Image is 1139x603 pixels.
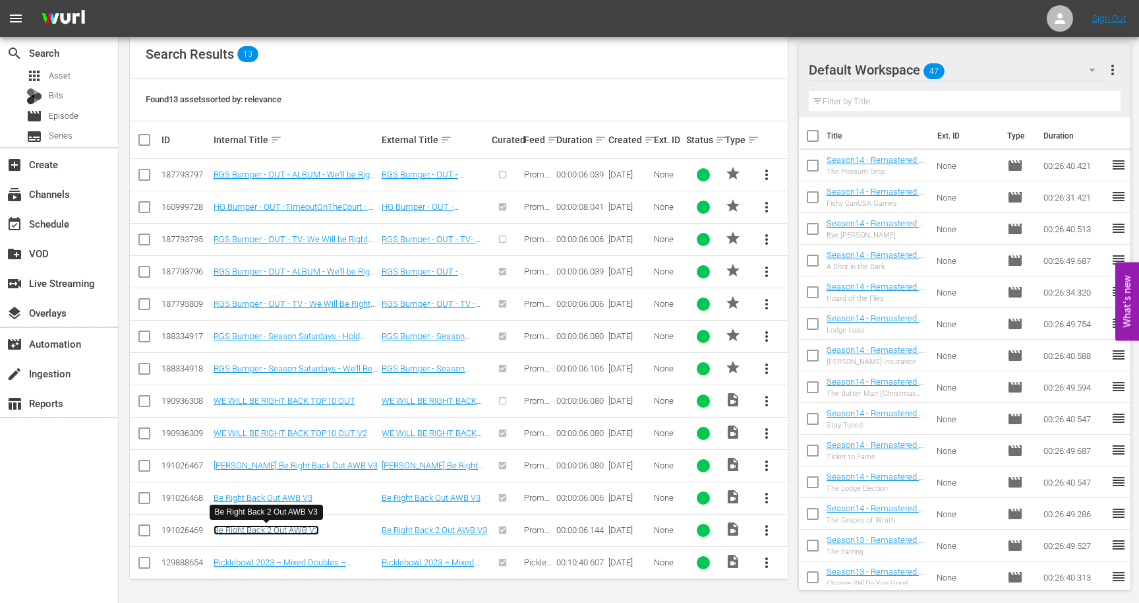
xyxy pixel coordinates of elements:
[7,396,22,412] span: Reports
[751,191,782,223] button: more_vert
[827,282,924,311] a: Season14 - Remastered - TRGS - S14E14 - Hoard of the Flies
[49,89,63,102] span: Bits
[161,170,210,179] div: 187793797
[214,493,312,503] a: Be Right Back Out AWB V3
[751,159,782,191] button: more_vert
[931,308,1001,340] td: None
[524,267,550,286] span: Promos
[654,428,682,438] div: None
[382,132,488,148] div: External Title
[1007,158,1023,174] span: Episode
[827,326,927,334] div: Lodge Luau
[654,234,682,244] div: None
[654,135,682,145] div: Ext. ID
[49,110,78,123] span: Episode
[608,170,650,179] div: [DATE]
[827,187,924,216] a: Season14 - Remastered - TRGS - S14E17 - Fishy CanUSA Games
[1038,466,1111,498] td: 00:26:40.547
[382,493,481,503] a: Be Right Back Out AWB V3
[608,525,650,535] div: [DATE]
[827,503,924,533] a: Season14 - Remastered - TRGS - S14E07 - The Grapes of Wrath
[686,132,721,148] div: Status
[237,46,258,62] span: 13
[1111,220,1126,236] span: reorder
[1038,403,1111,435] td: 00:26:40.547
[608,364,650,373] div: [DATE]
[32,3,95,34] img: ans4CAIJ8jUAAAAAAAAAAAAAAAAAAAAAAAAgQb4GAAAAAAAAAAAAAAAAAAAAAAAAJMjXAAAAAAAAAAAAAAAAAAAAAAAAgAT5G...
[382,428,482,448] a: WE WILL BE RIGHT BACK TOP10 OUT V2
[827,421,927,429] div: Stay Tuned
[1007,189,1023,205] span: Episode
[827,377,924,416] a: Season14 - Remastered - TRGS - S14E11 - The Butter Man (Christmas Show)
[7,216,22,232] span: Schedule
[556,428,604,438] div: 00:00:06.080
[556,202,604,212] div: 00:00:08.041
[146,94,281,104] span: Found 13 assets sorted by: relevance
[725,424,741,440] span: Video
[214,460,378,470] a: [PERSON_NAME] Be Right Back Out AWB V3
[1105,54,1121,86] button: more_vert
[1007,284,1023,300] span: Episode
[827,389,927,398] div: The Butter Man (Christmas Show)
[1038,150,1111,181] td: 00:26:40.421
[759,361,774,377] span: more_vert
[751,418,782,449] button: more_vert
[7,305,22,321] span: Overlays
[1092,13,1126,24] a: Sign Out
[931,530,1001,561] td: None
[725,489,741,505] span: Video
[161,299,210,309] div: 187793809
[214,557,360,587] a: Picklebowl 2023 – Mixed Doubles – [PERSON_NAME] & [PERSON_NAME] vs [PERSON_NAME] & [PERSON_NAME]
[556,331,604,341] div: 00:00:06.080
[492,135,520,145] div: Curated
[654,170,682,179] div: None
[725,360,741,375] span: PROMO
[1111,315,1126,331] span: reorder
[1036,117,1115,154] th: Duration
[827,231,927,239] div: Bye [PERSON_NAME]
[524,234,550,254] span: Promos
[161,557,210,567] div: 129888654
[725,132,747,148] div: Type
[1111,284,1126,300] span: reorder
[1007,411,1023,427] span: Episode
[931,561,1001,593] td: None
[751,353,782,385] button: more_vert
[382,170,487,229] a: RGS Bumper - OUT - ALBUM - We'll be Right Back - w/ [PERSON_NAME] Voiceover of Quando Omni Flunku...
[931,498,1001,530] td: None
[608,493,650,503] div: [DATE]
[1007,379,1023,395] span: Episode
[827,440,924,470] a: Season14 - Remastered - TRGS - S14E09 - Ticket to Fame
[1111,474,1126,490] span: reorder
[595,134,606,146] span: sort
[556,299,604,309] div: 00:00:06.006
[929,117,999,154] th: Ext. ID
[7,157,22,173] span: Create
[827,579,927,588] div: Change Will Do You Good
[608,299,650,309] div: [DATE]
[1038,181,1111,213] td: 00:26:31.421
[7,187,22,203] span: Channels
[556,557,604,567] div: 00:10:40.607
[725,554,741,569] span: Video
[608,267,650,276] div: [DATE]
[161,396,210,406] div: 190936308
[440,134,452,146] span: sort
[608,428,650,438] div: [DATE]
[7,246,22,262] span: VOD
[161,234,210,244] div: 187793795
[608,396,650,406] div: [DATE]
[161,460,210,470] div: 191026467
[759,264,774,280] span: more_vert
[556,132,604,148] div: Duration
[715,134,727,146] span: sort
[1038,498,1111,530] td: 00:26:49.286
[556,460,604,470] div: 00:00:06.080
[556,525,604,535] div: 00:00:06.144
[524,132,552,148] div: Feed
[931,150,1001,181] td: None
[524,525,550,545] span: Promos
[26,88,42,104] div: Bits
[725,230,741,246] span: PROMO
[214,525,319,535] a: Be Right Back 2 Out AWB V3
